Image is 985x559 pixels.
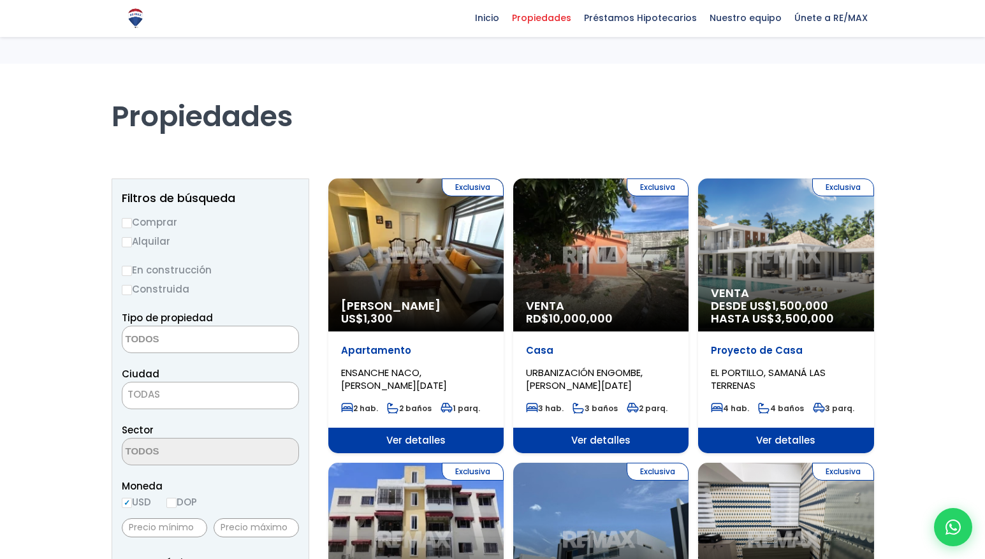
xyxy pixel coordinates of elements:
span: Tipo de propiedad [122,311,213,324]
input: Precio máximo [214,518,299,537]
input: Alquilar [122,237,132,247]
span: RD$ [526,310,613,326]
h2: Filtros de búsqueda [122,192,299,205]
span: Propiedades [506,8,578,27]
span: Venta [711,287,861,300]
span: Inicio [469,8,506,27]
span: DESDE US$ [711,300,861,325]
h1: Propiedades [112,64,874,134]
span: HASTA US$ [711,312,861,325]
label: Comprar [122,214,299,230]
label: DOP [166,494,197,510]
span: Exclusiva [812,463,874,481]
a: Exclusiva Venta RD$10,000,000 Casa URBANIZACIÓN ENGOMBE, [PERSON_NAME][DATE] 3 hab. 3 baños 2 par... [513,178,689,453]
span: URBANIZACIÓN ENGOMBE, [PERSON_NAME][DATE] [526,366,643,392]
span: Ver detalles [328,428,504,453]
p: Proyecto de Casa [711,344,861,357]
label: USD [122,494,151,510]
span: Exclusiva [627,178,689,196]
input: DOP [166,498,177,508]
textarea: Search [122,326,246,354]
label: Alquilar [122,233,299,249]
span: 10,000,000 [549,310,613,326]
input: Construida [122,285,132,295]
span: 2 hab. [341,403,378,414]
span: 2 parq. [627,403,668,414]
input: Comprar [122,218,132,228]
span: Moneda [122,478,299,494]
span: Exclusiva [627,463,689,481]
span: 1 parq. [441,403,480,414]
a: Exclusiva Venta DESDE US$1,500,000 HASTA US$3,500,000 Proyecto de Casa EL PORTILLO, SAMANÁ LAS TE... [698,178,873,453]
p: Apartamento [341,344,491,357]
span: Ver detalles [513,428,689,453]
span: Sector [122,423,154,437]
span: Venta [526,300,676,312]
span: Exclusiva [442,178,504,196]
textarea: Search [122,439,246,466]
span: TODAS [128,388,160,401]
span: 2 baños [387,403,432,414]
span: 3 baños [573,403,618,414]
span: US$ [341,310,393,326]
span: 3 hab. [526,403,564,414]
span: EL PORTILLO, SAMANÁ LAS TERRENAS [711,366,826,392]
input: En construcción [122,266,132,276]
span: Exclusiva [442,463,504,481]
span: TODAS [122,382,299,409]
span: ENSANCHE NACO, [PERSON_NAME][DATE] [341,366,447,392]
span: 4 baños [758,403,804,414]
span: Nuestro equipo [703,8,788,27]
span: 1,300 [363,310,393,326]
span: Únete a RE/MAX [788,8,874,27]
a: Exclusiva [PERSON_NAME] US$1,300 Apartamento ENSANCHE NACO, [PERSON_NAME][DATE] 2 hab. 2 baños 1 ... [328,178,504,453]
span: Exclusiva [812,178,874,196]
span: [PERSON_NAME] [341,300,491,312]
span: TODAS [122,386,298,403]
input: USD [122,498,132,508]
span: 3,500,000 [775,310,834,326]
input: Precio mínimo [122,518,207,537]
span: 3 parq. [813,403,854,414]
p: Casa [526,344,676,357]
span: Préstamos Hipotecarios [578,8,703,27]
img: Logo de REMAX [124,7,147,29]
span: Ver detalles [698,428,873,453]
label: Construida [122,281,299,297]
span: 4 hab. [711,403,749,414]
span: 1,500,000 [772,298,828,314]
label: En construcción [122,262,299,278]
span: Ciudad [122,367,159,381]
